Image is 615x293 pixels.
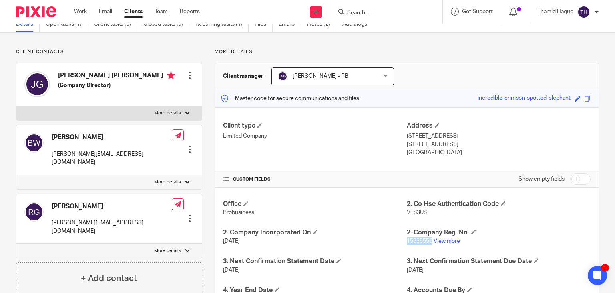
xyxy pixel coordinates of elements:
[52,202,172,211] h4: [PERSON_NAME]
[601,264,609,272] div: 1
[154,110,181,116] p: More details
[223,210,254,215] span: Probusiness
[81,272,137,285] h4: + Add contact
[221,94,359,102] p: Master code for secure communications and files
[223,228,407,237] h4: 2. Company Incorporated On
[154,179,181,185] p: More details
[223,267,240,273] span: [DATE]
[293,73,348,79] span: [PERSON_NAME] - PB
[16,49,202,55] p: Client contacts
[577,6,590,18] img: svg%3E
[24,71,50,97] img: svg%3E
[342,16,373,32] a: Audit logs
[279,16,301,32] a: Emails
[223,200,407,208] h4: Office
[52,133,172,142] h4: [PERSON_NAME]
[478,94,571,103] div: incredible-crimson-spotted-elephant
[99,8,112,16] a: Email
[215,49,599,55] p: More details
[307,16,336,32] a: Notes (2)
[407,132,591,140] p: [STREET_ADDRESS]
[223,122,407,130] h4: Client type
[143,16,189,32] a: Closed tasks (9)
[407,257,591,266] h4: 3. Next Confirmation Statement Due Date
[24,202,44,222] img: svg%3E
[434,238,460,244] a: View more
[195,16,249,32] a: Recurring tasks (4)
[52,150,172,167] p: [PERSON_NAME][EMAIL_ADDRESS][DOMAIN_NAME]
[167,71,175,79] i: Primary
[407,267,424,273] span: [DATE]
[16,16,40,32] a: Details
[407,200,591,208] h4: 2. Co Hse Authentication Code
[223,132,407,140] p: Limited Company
[407,228,591,237] h4: 2. Company Reg. No.
[537,8,573,16] p: Thamid Haque
[24,133,44,153] img: svg%3E
[16,6,56,17] img: Pixie
[407,149,591,157] p: [GEOGRAPHIC_DATA]
[462,9,493,14] span: Get Support
[407,210,427,215] span: VT83U8
[180,8,200,16] a: Reports
[124,8,143,16] a: Clients
[278,71,287,81] img: svg%3E
[407,140,591,149] p: [STREET_ADDRESS]
[58,71,175,81] h4: [PERSON_NAME] [PERSON_NAME]
[223,176,407,183] h4: CUSTOM FIELDS
[155,8,168,16] a: Team
[407,238,432,244] span: 15939556
[52,219,172,235] p: [PERSON_NAME][EMAIL_ADDRESS][DOMAIN_NAME]
[46,16,88,32] a: Open tasks (1)
[407,122,591,130] h4: Address
[223,238,240,244] span: [DATE]
[154,248,181,254] p: More details
[346,10,418,17] input: Search
[223,72,263,80] h3: Client manager
[74,8,87,16] a: Work
[519,175,565,183] label: Show empty fields
[58,81,175,90] h5: (Company Director)
[223,257,407,266] h4: 3. Next Confirmation Statement Date
[94,16,137,32] a: Client tasks (0)
[255,16,273,32] a: Files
